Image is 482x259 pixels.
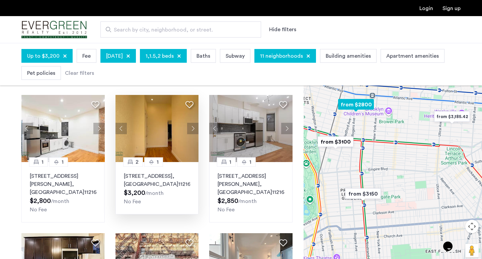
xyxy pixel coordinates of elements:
[114,26,242,34] span: Search by city, neighborhood, or street.
[157,158,159,166] span: 1
[326,52,371,60] span: Building amenities
[209,95,293,162] img: 2010_638532814526147366.png
[27,69,55,77] span: Pet policies
[315,134,356,149] div: from $3100
[21,95,105,162] img: 2010_638484681518189344.jpeg
[226,52,245,60] span: Subway
[440,232,462,252] iframe: chat widget
[218,172,284,196] p: [STREET_ADDRESS][PERSON_NAME] 11216
[124,199,141,204] span: No Fee
[115,162,199,214] a: 21[STREET_ADDRESS], [GEOGRAPHIC_DATA]11216No Fee
[146,52,174,60] span: 1,1.5,2 beds
[269,25,296,34] button: Show or hide filters
[124,190,145,196] span: $3,200
[238,199,257,204] sub: /month
[419,6,433,11] a: Login
[65,69,94,77] div: Clear filters
[386,52,439,60] span: Apartment amenities
[106,52,123,60] span: [DATE]
[21,123,33,134] button: Previous apartment
[27,52,60,60] span: Up to $3,200
[465,244,479,257] button: Drag Pegman onto the map to open Street View
[218,198,238,204] span: $2,850
[335,97,377,112] div: from $2800
[21,162,105,222] a: 11[STREET_ADDRESS][PERSON_NAME], [GEOGRAPHIC_DATA]11216No Fee
[443,6,461,11] a: Registration
[62,158,64,166] span: 1
[218,207,235,212] span: No Fee
[100,21,261,38] input: Apartment Search
[30,172,96,196] p: [STREET_ADDRESS][PERSON_NAME] 11216
[124,172,190,188] p: [STREET_ADDRESS] 11216
[209,123,221,134] button: Previous apartment
[281,123,293,134] button: Next apartment
[21,17,87,42] img: logo
[30,207,47,212] span: No Fee
[30,198,51,204] span: $2,800
[249,158,251,166] span: 1
[82,52,91,60] span: Fee
[209,162,293,222] a: 11[STREET_ADDRESS][PERSON_NAME], [GEOGRAPHIC_DATA]11216No Fee
[260,52,303,60] span: 11 neighborhoods
[115,95,199,162] img: 2010_638485458973733113.jpeg
[115,123,127,134] button: Previous apartment
[145,191,164,196] sub: /month
[136,158,139,166] span: 2
[465,220,479,233] button: Map camera controls
[93,123,105,134] button: Next apartment
[431,109,473,124] div: from $3,185.42
[187,123,198,134] button: Next apartment
[42,158,44,166] span: 1
[196,52,210,60] span: Baths
[21,17,87,42] a: Cazamio Logo
[51,199,69,204] sub: /month
[229,158,231,166] span: 1
[342,186,384,201] div: from $3150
